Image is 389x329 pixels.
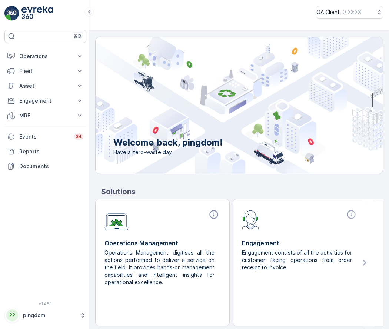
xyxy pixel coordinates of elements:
[113,137,223,149] p: Welcome back, pingdom!
[21,6,53,21] img: logo_light-DOdMpM7g.png
[104,209,129,230] img: module-icon
[104,239,220,247] p: Operations Management
[19,133,70,140] p: Events
[23,312,76,319] p: pingdom
[316,9,340,16] p: QA Client
[4,308,86,323] button: PPpingdom
[62,37,383,174] img: city illustration
[19,97,72,104] p: Engagement
[4,79,86,93] button: Asset
[4,93,86,108] button: Engagement
[242,209,259,230] img: module-icon
[4,49,86,64] button: Operations
[343,9,362,15] p: ( +03:00 )
[4,144,86,159] a: Reports
[6,309,18,321] div: PP
[19,148,83,155] p: Reports
[113,149,223,156] span: Have a zero-waste day
[19,112,72,119] p: MRF
[19,82,72,90] p: Asset
[101,186,383,197] p: Solutions
[74,33,81,39] p: ⌘B
[4,6,19,21] img: logo
[4,108,86,123] button: MRF
[242,249,352,271] p: Engagement consists of all the activities for customer facing operations from order receipt to in...
[4,129,86,144] a: Events34
[4,64,86,79] button: Fleet
[242,239,358,247] p: Engagement
[4,302,86,306] span: v 1.48.1
[104,249,215,286] p: Operations Management digitises all the actions performed to deliver a service on the field. It p...
[19,67,72,75] p: Fleet
[4,159,86,174] a: Documents
[19,53,72,60] p: Operations
[76,134,82,140] p: 34
[316,6,383,19] button: QA Client(+03:00)
[19,163,83,170] p: Documents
